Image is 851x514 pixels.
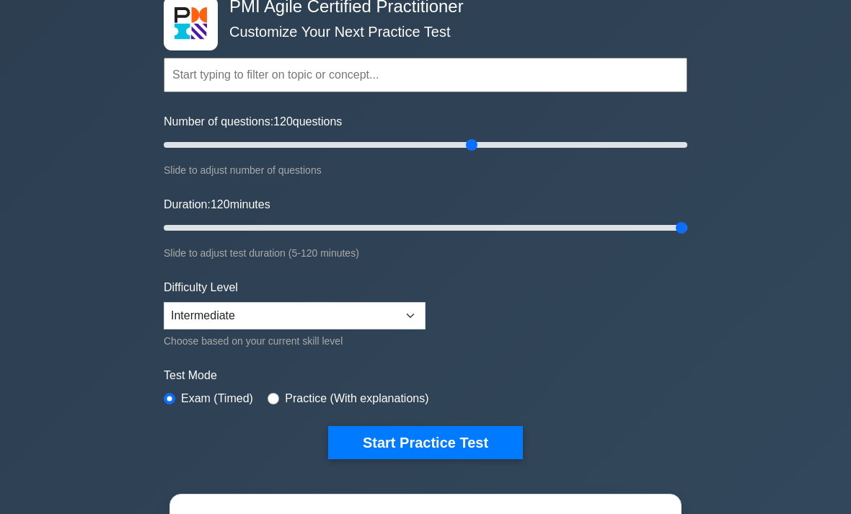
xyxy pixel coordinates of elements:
[285,390,428,407] label: Practice (With explanations)
[328,426,523,459] button: Start Practice Test
[164,58,687,92] input: Start typing to filter on topic or concept...
[181,390,253,407] label: Exam (Timed)
[273,115,293,128] span: 120
[164,279,238,296] label: Difficulty Level
[164,244,687,262] div: Slide to adjust test duration (5-120 minutes)
[164,367,687,384] label: Test Mode
[164,113,342,130] label: Number of questions: questions
[211,198,230,211] span: 120
[164,332,425,350] div: Choose based on your current skill level
[164,196,270,213] label: Duration: minutes
[164,161,687,179] div: Slide to adjust number of questions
